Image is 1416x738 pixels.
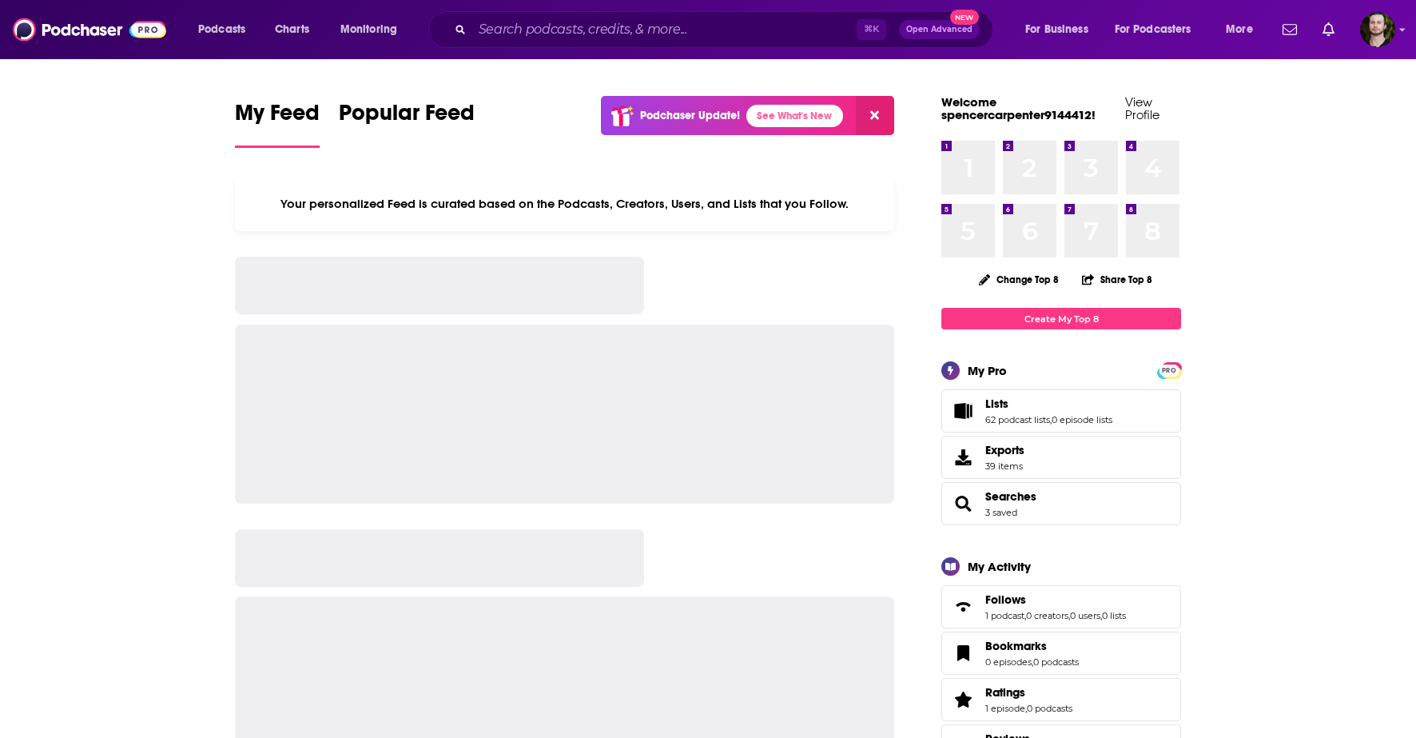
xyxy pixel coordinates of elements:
[1068,610,1070,621] span: ,
[1159,364,1179,376] a: PRO
[443,11,1008,48] div: Search podcasts, credits, & more...
[985,703,1025,714] a: 1 episode
[985,397,1112,411] a: Lists
[1102,610,1126,621] a: 0 lists
[198,18,245,41] span: Podcasts
[275,18,309,41] span: Charts
[340,18,397,41] span: Monitoring
[1215,17,1273,42] button: open menu
[969,269,1068,289] button: Change Top 8
[968,363,1007,378] div: My Pro
[906,26,973,34] span: Open Advanced
[746,105,843,127] a: See What's New
[1360,12,1395,47] button: Show profile menu
[985,397,1008,411] span: Lists
[985,414,1050,425] a: 62 podcast lists
[985,656,1032,668] a: 0 episodes
[985,461,1024,472] span: 39 items
[947,446,979,469] span: Exports
[985,592,1026,607] span: Follows
[1081,264,1153,295] button: Share Top 8
[985,639,1047,653] span: Bookmarks
[985,443,1024,457] span: Exports
[1276,16,1303,43] a: Show notifications dropdown
[265,17,319,42] a: Charts
[1100,610,1102,621] span: ,
[1070,610,1100,621] a: 0 users
[947,688,979,711] a: Ratings
[1226,18,1253,41] span: More
[1360,12,1395,47] span: Logged in as OutlierAudio
[941,585,1181,628] span: Follows
[235,99,320,136] span: My Feed
[968,559,1031,574] div: My Activity
[950,10,979,25] span: New
[899,20,980,39] button: Open AdvancedNew
[985,592,1126,607] a: Follows
[187,17,266,42] button: open menu
[235,99,320,148] a: My Feed
[985,507,1017,518] a: 3 saved
[1052,414,1112,425] a: 0 episode lists
[1025,18,1088,41] span: For Business
[1125,94,1159,122] a: View Profile
[472,17,857,42] input: Search podcasts, credits, & more...
[640,109,740,122] p: Podchaser Update!
[947,642,979,664] a: Bookmarks
[941,436,1181,479] a: Exports
[1032,656,1033,668] span: ,
[941,389,1181,433] span: Lists
[1026,610,1068,621] a: 0 creators
[985,685,1072,700] a: Ratings
[985,610,1024,621] a: 1 podcast
[941,678,1181,721] span: Ratings
[941,632,1181,675] span: Bookmarks
[985,489,1036,504] a: Searches
[941,482,1181,525] span: Searches
[1104,17,1215,42] button: open menu
[941,308,1181,329] a: Create My Top 8
[339,99,475,148] a: Popular Feed
[235,177,894,231] div: Your personalized Feed is curated based on the Podcasts, Creators, Users, and Lists that you Follow.
[13,14,166,45] img: Podchaser - Follow, Share and Rate Podcasts
[1316,16,1341,43] a: Show notifications dropdown
[1115,18,1191,41] span: For Podcasters
[1024,610,1026,621] span: ,
[329,17,418,42] button: open menu
[947,596,979,618] a: Follows
[1014,17,1108,42] button: open menu
[1027,703,1072,714] a: 0 podcasts
[857,19,886,40] span: ⌘ K
[1025,703,1027,714] span: ,
[1033,656,1079,668] a: 0 podcasts
[941,94,1096,122] a: Welcome spencercarpenter9144412!
[985,639,1079,653] a: Bookmarks
[947,400,979,422] a: Lists
[1360,12,1395,47] img: User Profile
[947,493,979,515] a: Searches
[985,685,1025,700] span: Ratings
[339,99,475,136] span: Popular Feed
[1050,414,1052,425] span: ,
